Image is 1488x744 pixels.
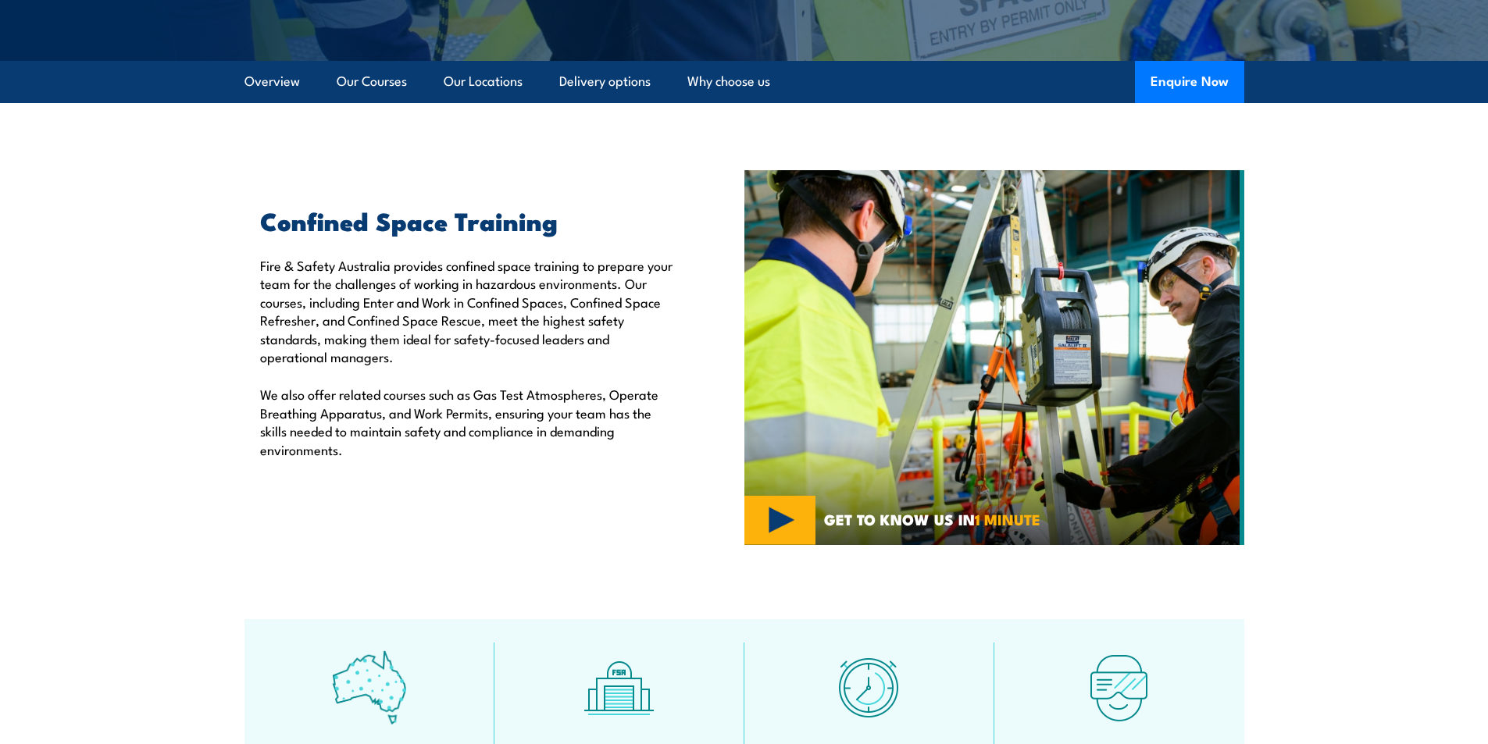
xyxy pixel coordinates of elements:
[260,209,673,231] h2: Confined Space Training
[337,61,407,102] a: Our Courses
[1082,650,1156,724] img: tech-icon
[244,61,300,102] a: Overview
[332,650,406,724] img: auswide-icon
[832,650,906,724] img: fast-icon
[975,507,1040,530] strong: 1 MINUTE
[444,61,523,102] a: Our Locations
[1135,61,1244,103] button: Enquire Now
[744,170,1244,545] img: Confined Space Courses Australia
[687,61,770,102] a: Why choose us
[260,256,673,365] p: Fire & Safety Australia provides confined space training to prepare your team for the challenges ...
[824,512,1040,526] span: GET TO KNOW US IN
[582,650,656,724] img: facilities-icon
[559,61,651,102] a: Delivery options
[260,385,673,458] p: We also offer related courses such as Gas Test Atmospheres, Operate Breathing Apparatus, and Work...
